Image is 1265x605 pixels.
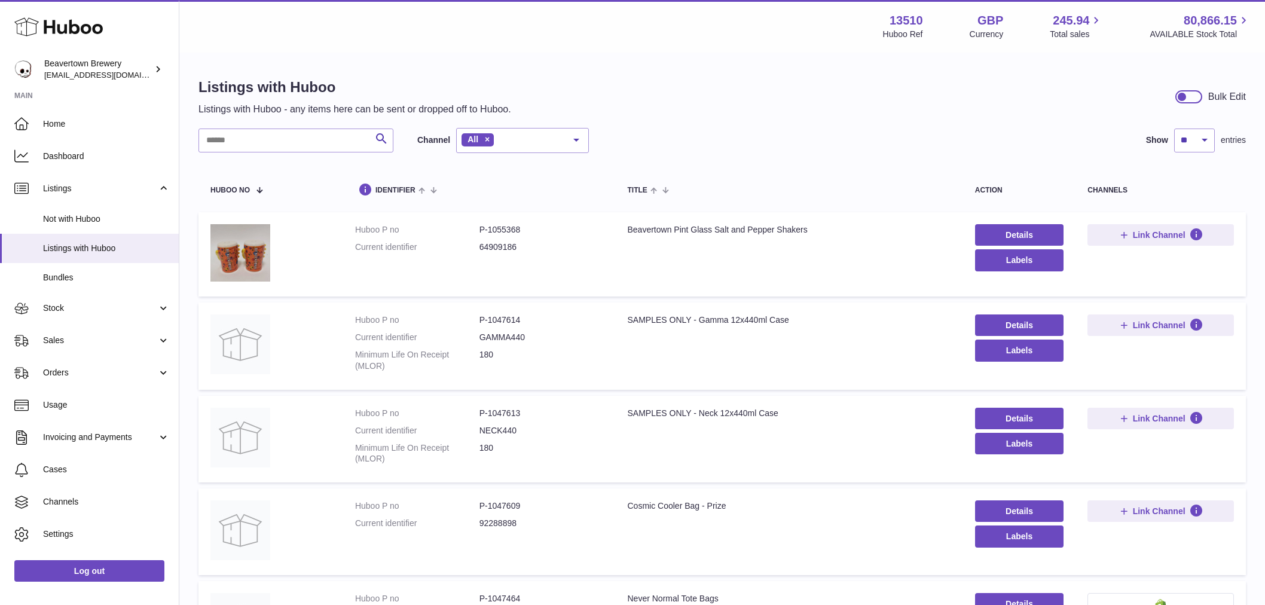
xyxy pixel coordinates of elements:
[1150,29,1251,40] span: AVAILABLE Stock Total
[975,340,1064,361] button: Labels
[355,442,479,465] dt: Minimum Life On Receipt (MLOR)
[975,433,1064,454] button: Labels
[355,332,479,343] dt: Current identifier
[43,399,170,411] span: Usage
[977,13,1003,29] strong: GBP
[1087,408,1234,429] button: Link Channel
[1146,135,1168,146] label: Show
[43,272,170,283] span: Bundles
[355,425,479,436] dt: Current identifier
[355,224,479,236] dt: Huboo P no
[210,408,270,467] img: SAMPLES ONLY - Neck 12x440ml Case
[975,224,1064,246] a: Details
[43,432,157,443] span: Invoicing and Payments
[479,408,604,419] dd: P-1047613
[975,500,1064,522] a: Details
[355,349,479,372] dt: Minimum Life On Receipt (MLOR)
[628,187,647,194] span: title
[479,518,604,529] dd: 92288898
[355,408,479,419] dt: Huboo P no
[1087,187,1234,194] div: channels
[975,525,1064,547] button: Labels
[1053,13,1089,29] span: 245.94
[1133,230,1185,240] span: Link Channel
[1150,13,1251,40] a: 80,866.15 AVAILABLE Stock Total
[43,335,157,346] span: Sales
[43,367,157,378] span: Orders
[198,78,511,97] h1: Listings with Huboo
[417,135,450,146] label: Channel
[975,408,1064,429] a: Details
[355,518,479,529] dt: Current identifier
[355,242,479,253] dt: Current identifier
[1133,320,1185,331] span: Link Channel
[479,442,604,465] dd: 180
[628,500,951,512] div: Cosmic Cooler Bag - Prize
[1087,314,1234,336] button: Link Channel
[1087,224,1234,246] button: Link Channel
[14,60,32,78] img: internalAdmin-13510@internal.huboo.com
[628,224,951,236] div: Beavertown Pint Glass Salt and Pepper Shakers
[355,593,479,604] dt: Huboo P no
[890,13,923,29] strong: 13510
[479,425,604,436] dd: NECK440
[479,332,604,343] dd: GAMMA440
[1087,500,1234,522] button: Link Channel
[210,500,270,560] img: Cosmic Cooler Bag - Prize
[1208,90,1246,103] div: Bulk Edit
[467,135,478,144] span: All
[43,528,170,540] span: Settings
[1050,29,1103,40] span: Total sales
[970,29,1004,40] div: Currency
[43,302,157,314] span: Stock
[628,593,951,604] div: Never Normal Tote Bags
[198,103,511,116] p: Listings with Huboo - any items here can be sent or dropped off to Huboo.
[44,58,152,81] div: Beavertown Brewery
[43,151,170,162] span: Dashboard
[43,118,170,130] span: Home
[479,349,604,372] dd: 180
[355,314,479,326] dt: Huboo P no
[375,187,415,194] span: identifier
[479,593,604,604] dd: P-1047464
[355,500,479,512] dt: Huboo P no
[975,314,1064,336] a: Details
[1133,506,1185,517] span: Link Channel
[1221,135,1246,146] span: entries
[44,70,176,80] span: [EMAIL_ADDRESS][DOMAIN_NAME]
[210,187,250,194] span: Huboo no
[975,187,1064,194] div: action
[43,243,170,254] span: Listings with Huboo
[479,242,604,253] dd: 64909186
[628,314,951,326] div: SAMPLES ONLY - Gamma 12x440ml Case
[975,249,1064,271] button: Labels
[1050,13,1103,40] a: 245.94 Total sales
[1184,13,1237,29] span: 80,866.15
[43,213,170,225] span: Not with Huboo
[14,560,164,582] a: Log out
[479,224,604,236] dd: P-1055368
[883,29,923,40] div: Huboo Ref
[43,496,170,508] span: Channels
[210,224,270,282] img: Beavertown Pint Glass Salt and Pepper Shakers
[628,408,951,419] div: SAMPLES ONLY - Neck 12x440ml Case
[479,314,604,326] dd: P-1047614
[43,183,157,194] span: Listings
[1133,413,1185,424] span: Link Channel
[479,500,604,512] dd: P-1047609
[43,464,170,475] span: Cases
[210,314,270,374] img: SAMPLES ONLY - Gamma 12x440ml Case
